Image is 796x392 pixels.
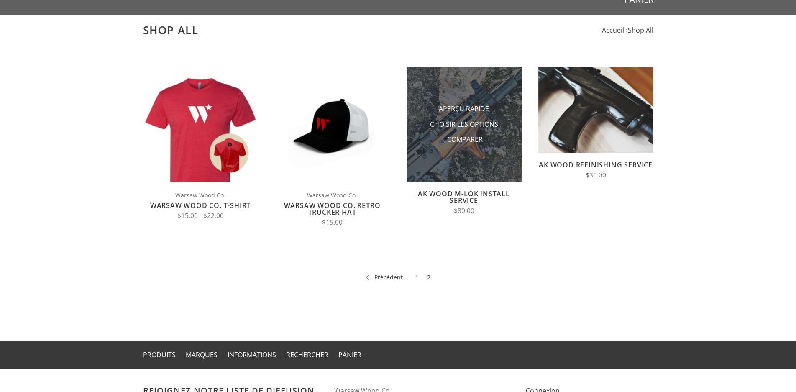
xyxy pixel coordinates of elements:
[628,26,653,35] a: Shop All
[275,67,390,182] img: Warsaw Wood Co. Retro Trucker Hat
[586,171,606,179] span: $30.00
[418,189,510,205] a: AK Wood M-LOK Install Service
[143,190,258,200] span: Warsaw Wood Co.
[539,160,653,169] a: AK Wood Refinishing Service
[407,67,522,182] img: AK Wood M-LOK Install Service
[430,120,498,129] a: Choisir les options
[177,211,224,220] span: $15.00 - $22.00
[186,350,218,359] a: Marques
[427,272,430,282] a: 2
[143,23,653,37] h1: Shop All
[275,190,390,200] span: Warsaw Wood Co.
[150,201,251,210] a: Warsaw Wood Co. T-Shirt
[626,25,653,36] li: ›
[538,67,653,153] img: AK Wood Refinishing Service
[284,201,381,217] a: Warsaw Wood Co. Retro Trucker Hat
[366,272,403,282] a: Précédent
[143,350,176,359] a: Produits
[430,120,498,130] span: Choisir les options
[602,26,624,35] a: Accueil
[415,272,419,282] a: 1
[228,350,276,359] a: Informations
[439,104,489,115] span: Aperçu rapide
[143,67,258,182] img: Warsaw Wood Co. T-Shirt
[338,350,361,359] a: Panier
[286,350,328,359] a: Rechercher
[322,218,343,227] span: $15.00
[454,206,474,215] span: $80.00
[447,135,483,145] span: Comparer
